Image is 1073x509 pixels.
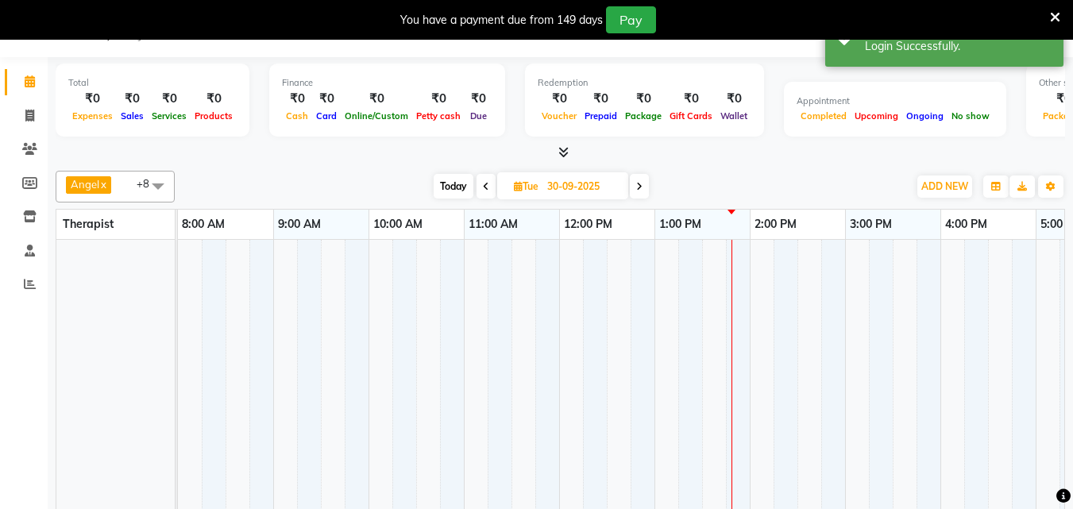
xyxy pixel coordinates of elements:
[148,110,191,121] span: Services
[99,178,106,191] a: x
[71,178,99,191] span: Angel
[542,175,622,199] input: 2025-09-30
[434,174,473,199] span: Today
[191,110,237,121] span: Products
[510,180,542,192] span: Tue
[581,90,621,108] div: ₹0
[412,110,465,121] span: Petty cash
[282,110,312,121] span: Cash
[341,110,412,121] span: Online/Custom
[538,76,751,90] div: Redemption
[148,90,191,108] div: ₹0
[538,90,581,108] div: ₹0
[716,90,751,108] div: ₹0
[341,90,412,108] div: ₹0
[917,175,972,198] button: ADD NEW
[178,213,229,236] a: 8:00 AM
[412,90,465,108] div: ₹0
[282,90,312,108] div: ₹0
[282,76,492,90] div: Finance
[400,12,603,29] div: You have a payment due from 149 days
[666,90,716,108] div: ₹0
[68,76,237,90] div: Total
[538,110,581,121] span: Voucher
[606,6,656,33] button: Pay
[68,110,117,121] span: Expenses
[560,213,616,236] a: 12:00 PM
[312,110,341,121] span: Card
[312,90,341,108] div: ₹0
[865,38,1052,55] div: Login Successfully.
[465,90,492,108] div: ₹0
[581,110,621,121] span: Prepaid
[117,110,148,121] span: Sales
[68,90,117,108] div: ₹0
[902,110,948,121] span: Ongoing
[797,94,994,108] div: Appointment
[751,213,801,236] a: 2:00 PM
[941,213,991,236] a: 4:00 PM
[369,213,426,236] a: 10:00 AM
[655,213,705,236] a: 1:00 PM
[716,110,751,121] span: Wallet
[797,110,851,121] span: Completed
[117,90,148,108] div: ₹0
[921,180,968,192] span: ADD NEW
[465,213,522,236] a: 11:00 AM
[466,110,491,121] span: Due
[621,110,666,121] span: Package
[948,110,994,121] span: No show
[851,110,902,121] span: Upcoming
[63,217,114,231] span: Therapist
[191,90,237,108] div: ₹0
[137,177,161,190] span: +8
[621,90,666,108] div: ₹0
[846,213,896,236] a: 3:00 PM
[274,213,325,236] a: 9:00 AM
[666,110,716,121] span: Gift Cards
